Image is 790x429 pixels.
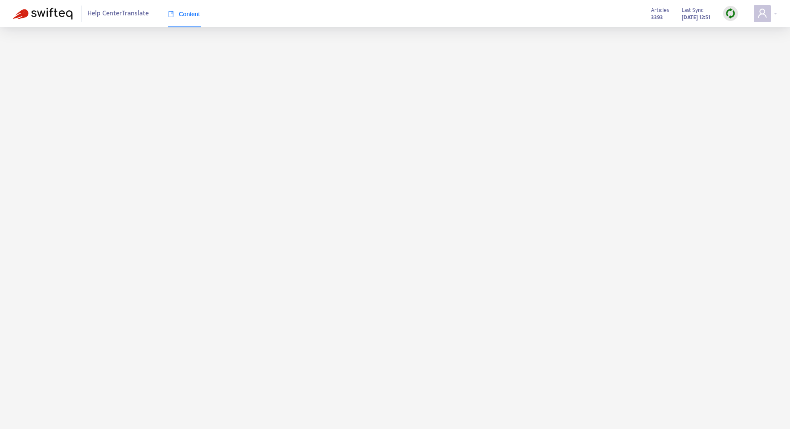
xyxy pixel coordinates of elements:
span: book [168,11,174,17]
span: Last Sync [682,6,703,15]
strong: [DATE] 12:51 [682,13,710,22]
span: user [757,8,767,18]
strong: 3393 [651,13,663,22]
span: Content [168,11,200,18]
span: Help Center Translate [87,6,149,22]
img: Swifteq [13,8,72,20]
img: sync.dc5367851b00ba804db3.png [725,8,736,19]
span: Articles [651,6,669,15]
